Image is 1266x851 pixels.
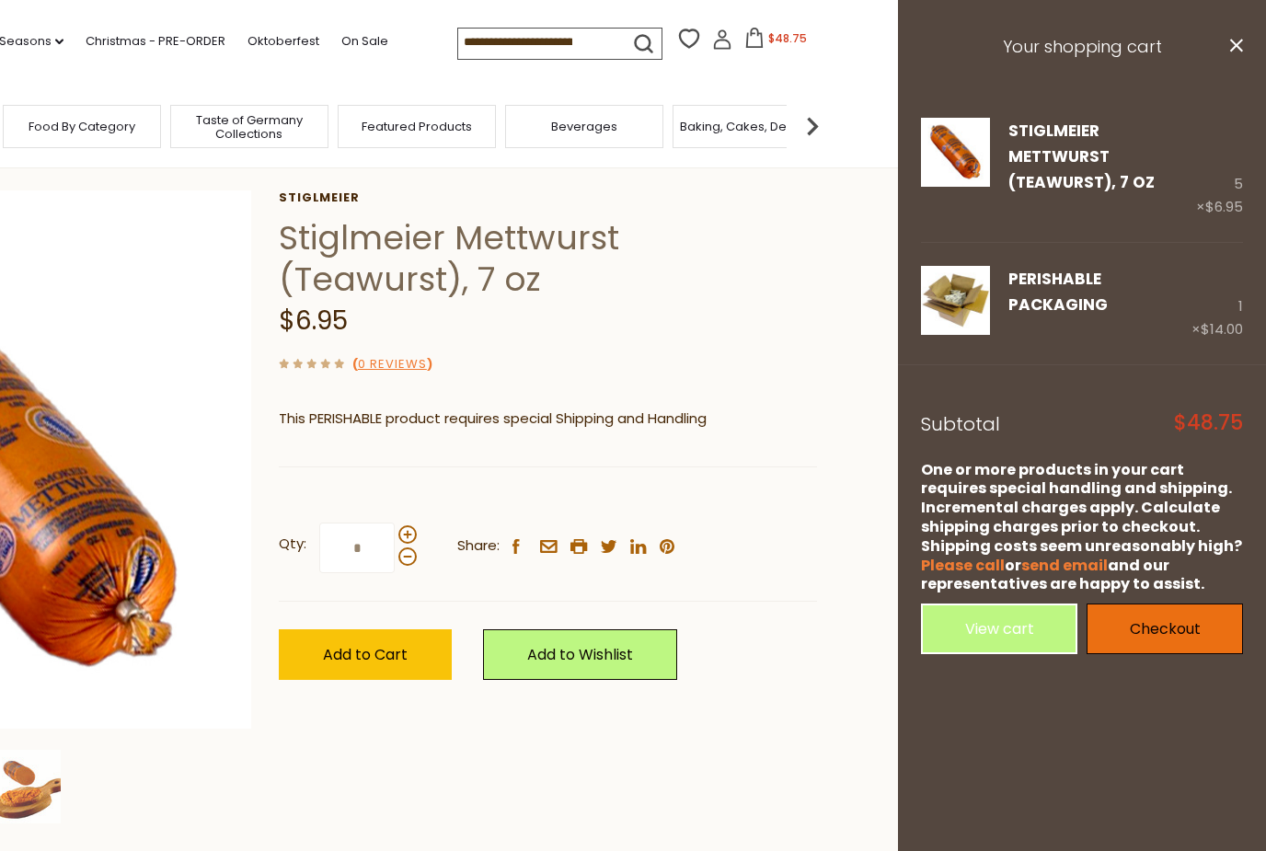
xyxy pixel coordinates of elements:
[921,461,1243,595] div: One or more products in your cart requires special handling and shipping. Incremental charges app...
[358,355,427,374] a: 0 Reviews
[1021,555,1108,576] a: send email
[551,120,617,133] a: Beverages
[680,120,823,133] a: Baking, Cakes, Desserts
[768,30,807,46] span: $48.75
[323,644,408,665] span: Add to Cart
[362,120,472,133] a: Featured Products
[921,266,990,341] a: PERISHABLE Packaging
[1191,266,1243,341] div: 1 ×
[1174,413,1243,433] span: $48.75
[279,190,817,205] a: Stiglmeier
[921,604,1077,654] a: View cart
[736,28,814,55] button: $48.75
[483,629,677,680] a: Add to Wishlist
[86,31,225,52] a: Christmas - PRE-ORDER
[921,266,990,335] img: PERISHABLE Packaging
[794,108,831,144] img: next arrow
[921,555,1005,576] a: Please call
[29,120,135,133] a: Food By Category
[457,535,500,558] span: Share:
[279,303,348,339] span: $6.95
[279,533,306,556] strong: Qty:
[1201,319,1243,339] span: $14.00
[319,523,395,573] input: Qty:
[921,411,1000,437] span: Subtotal
[279,217,817,300] h1: Stiglmeier Mettwurst (Teawurst), 7 oz
[1205,197,1243,216] span: $6.95
[341,31,388,52] a: On Sale
[1008,268,1108,316] a: PERISHABLE Packaging
[247,31,319,52] a: Oktoberfest
[176,113,323,141] a: Taste of Germany Collections
[296,444,817,467] li: We will ship this product in heat-protective packaging and ice.
[1196,118,1243,220] div: 5 ×
[921,118,990,220] a: Stiglmeier Mettwurst (Teawurst), 7 oz
[1008,120,1155,194] a: Stiglmeier Mettwurst (Teawurst), 7 oz
[921,118,990,187] img: Stiglmeier Mettwurst (Teawurst), 7 oz
[352,355,432,373] span: ( )
[1087,604,1243,654] a: Checkout
[279,629,452,680] button: Add to Cart
[279,408,817,431] p: This PERISHABLE product requires special Shipping and Handling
